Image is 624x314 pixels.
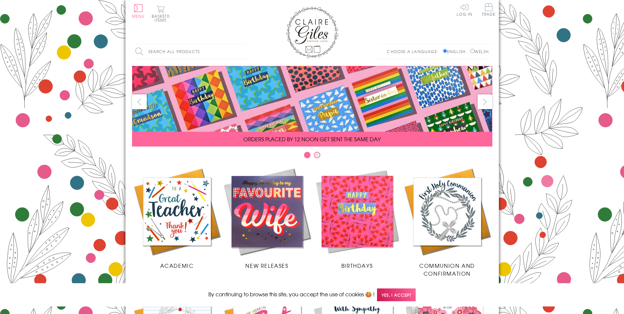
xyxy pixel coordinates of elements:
[312,167,402,269] a: Birthdays
[482,3,496,16] span: Trade
[478,94,492,109] button: next
[402,167,492,277] a: Communion and Confirmation
[245,262,288,269] span: New Releases
[132,4,145,18] button: Menu
[387,49,442,54] p: Choose a language:
[457,3,472,16] a: Log In
[132,151,492,162] div: Carousel Pagination
[152,5,170,22] button: Basket0 items
[443,49,469,54] label: English
[419,262,475,277] span: Communion and Confirmation
[222,167,312,269] a: New Releases
[482,3,496,17] a: Trade
[240,44,247,59] input: Search
[160,262,194,269] span: Academic
[304,152,311,158] button: Carousel Page 1 (Current Slide)
[132,44,247,59] input: Search all products
[341,262,373,269] span: Birthdays
[377,288,416,301] span: Yes, I accept
[155,13,170,23] span: 0 items
[443,49,447,53] input: English
[470,49,475,53] input: Welsh
[314,152,320,158] button: Carousel Page 2
[132,13,145,19] span: Menu
[132,167,222,269] a: Academic
[243,135,381,143] span: ORDERS PLACED BY 12 NOON GET SENT THE SAME DAY
[286,7,338,58] img: Claire Giles Greetings Cards
[470,49,489,54] label: Welsh
[132,94,147,109] button: prev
